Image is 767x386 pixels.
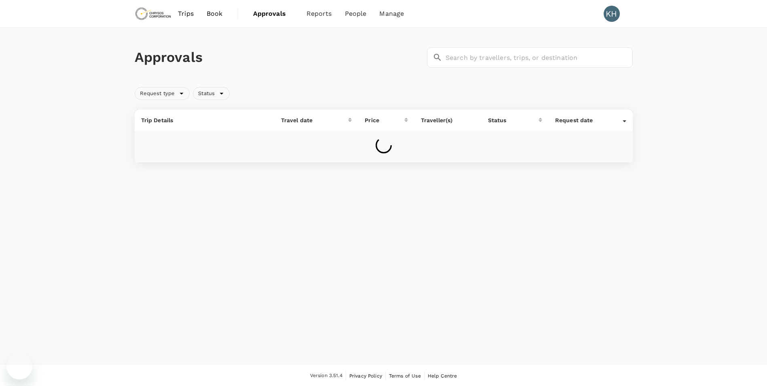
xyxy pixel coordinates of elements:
input: Search by travellers, trips, or destination [446,47,633,68]
span: Help Centre [428,373,457,379]
span: Status [193,90,220,98]
div: Request date [555,116,623,124]
div: Request type [135,87,190,100]
p: Traveller(s) [421,116,475,124]
div: Travel date [281,116,349,124]
span: Reports [306,9,332,19]
div: Status [488,116,539,124]
img: Chrysos Corporation [135,5,172,23]
a: Privacy Policy [349,371,382,380]
span: Approvals [253,9,294,19]
p: Trip Details [141,116,268,124]
span: People [345,9,367,19]
div: KH [604,6,620,22]
iframe: Button to launch messaging window [6,354,32,380]
span: Privacy Policy [349,373,382,379]
span: Request type [135,90,180,98]
a: Terms of Use [389,371,421,380]
span: Version 3.51.4 [310,372,342,380]
div: Price [365,116,404,124]
span: Terms of Use [389,373,421,379]
span: Trips [178,9,194,19]
span: Book [207,9,223,19]
div: Status [193,87,230,100]
h1: Approvals [135,49,424,66]
span: Manage [379,9,404,19]
a: Help Centre [428,371,457,380]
